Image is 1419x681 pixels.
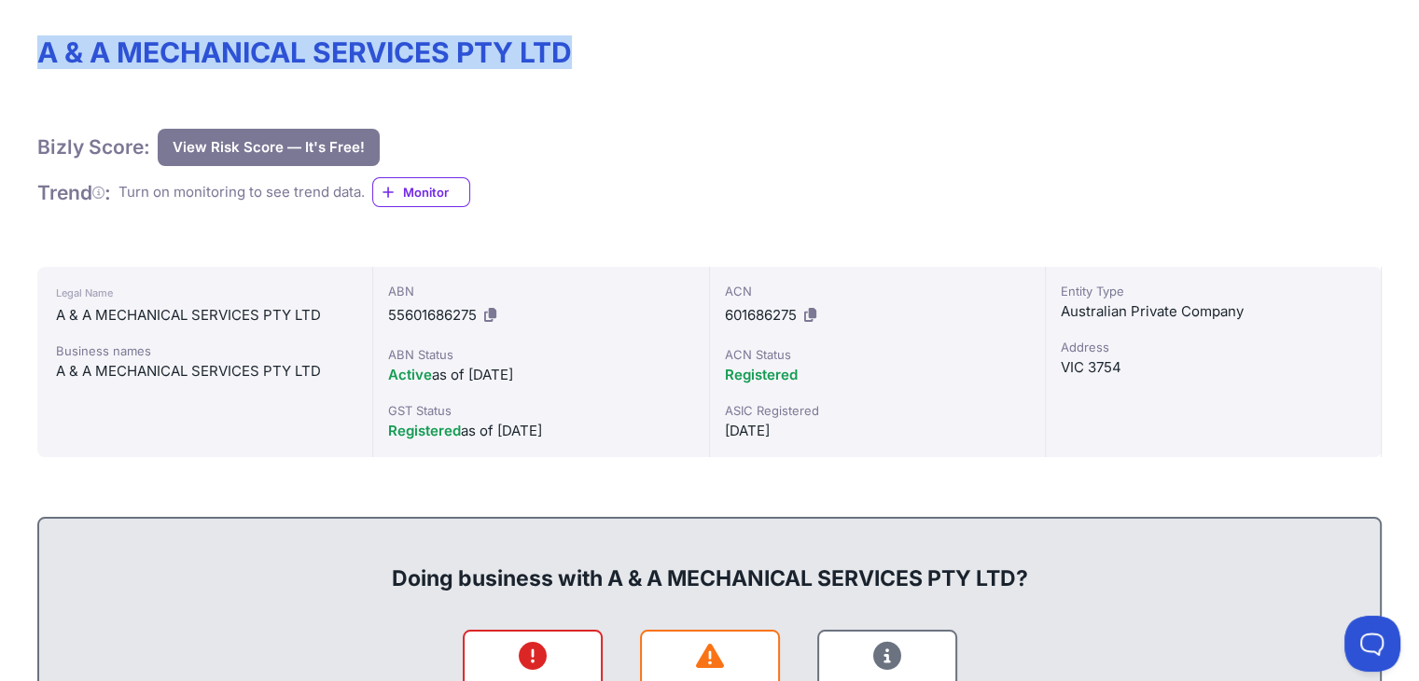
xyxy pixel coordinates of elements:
[1061,356,1366,379] div: VIC 3754
[725,401,1030,420] div: ASIC Registered
[56,360,354,382] div: A & A MECHANICAL SERVICES PTY LTD
[1061,300,1366,323] div: Australian Private Company
[1061,282,1366,300] div: Entity Type
[388,420,693,442] div: as of [DATE]
[725,345,1030,364] div: ACN Status
[118,182,365,203] div: Turn on monitoring to see trend data.
[388,282,693,300] div: ABN
[388,306,477,324] span: 55601686275
[56,282,354,304] div: Legal Name
[403,183,469,202] span: Monitor
[56,341,354,360] div: Business names
[1344,616,1400,672] iframe: Toggle Customer Support
[37,180,111,205] h1: Trend :
[388,422,461,439] span: Registered
[37,35,1382,69] h1: A & A MECHANICAL SERVICES PTY LTD
[58,534,1361,593] div: Doing business with A & A MECHANICAL SERVICES PTY LTD?
[56,304,354,327] div: A & A MECHANICAL SERVICES PTY LTD
[1061,338,1366,356] div: Address
[388,345,693,364] div: ABN Status
[388,401,693,420] div: GST Status
[725,306,797,324] span: 601686275
[388,364,693,386] div: as of [DATE]
[372,177,470,207] a: Monitor
[725,282,1030,300] div: ACN
[158,129,380,166] button: View Risk Score — It's Free!
[37,134,150,160] h1: Bizly Score:
[725,420,1030,442] div: [DATE]
[388,366,432,383] span: Active
[725,366,798,383] span: Registered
